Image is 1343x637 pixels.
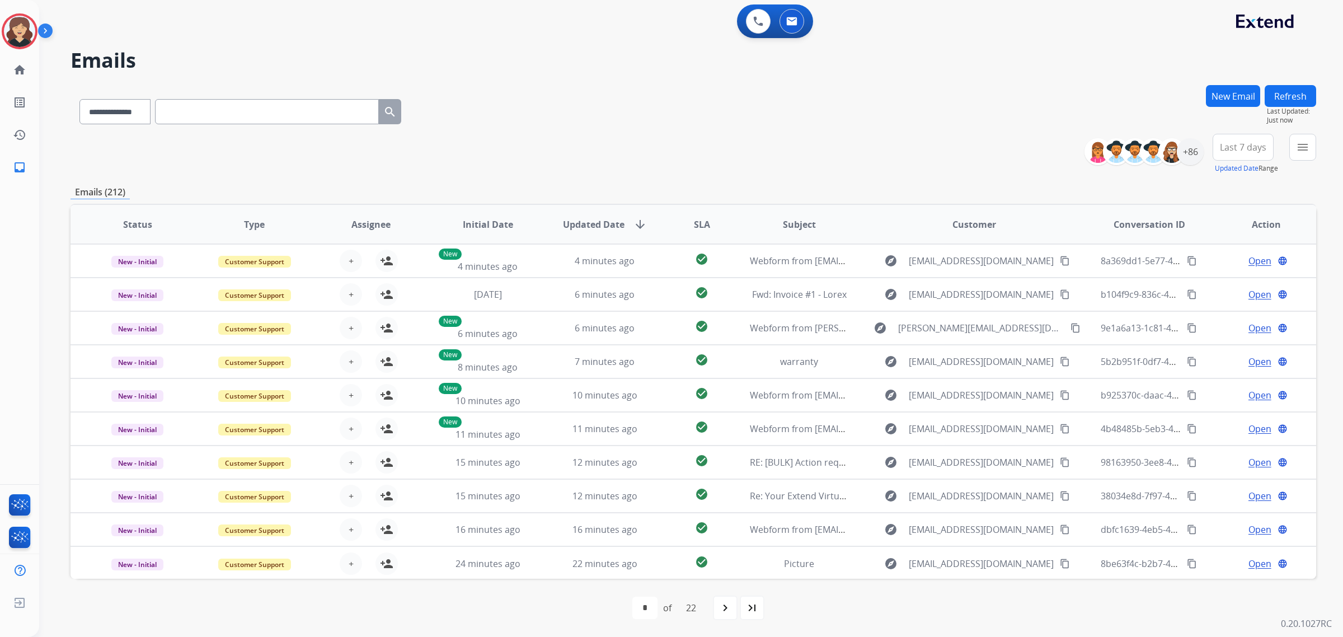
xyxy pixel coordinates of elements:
mat-icon: content_copy [1060,424,1070,434]
mat-icon: check_circle [695,387,708,400]
mat-icon: language [1278,424,1288,434]
mat-icon: history [13,128,26,142]
span: 8 minutes ago [458,361,518,373]
h2: Emails [71,49,1316,72]
span: Last Updated: [1267,107,1316,116]
span: Webform from [EMAIL_ADDRESS][DOMAIN_NAME] on [DATE] [750,523,1003,536]
span: Customer Support [218,457,291,469]
span: 15 minutes ago [456,456,520,469]
mat-icon: content_copy [1060,357,1070,367]
span: Initial Date [463,218,513,231]
mat-icon: person_add [380,321,393,335]
span: New - Initial [111,424,163,435]
span: New - Initial [111,457,163,469]
mat-icon: content_copy [1070,323,1081,333]
span: [EMAIL_ADDRESS][DOMAIN_NAME] [909,489,1054,503]
mat-icon: content_copy [1187,457,1197,467]
span: 98163950-3ee8-4948-b4dc-954779eca24f [1101,456,1271,469]
mat-icon: check_circle [695,252,708,266]
span: 6 minutes ago [575,322,635,334]
mat-icon: person_add [380,388,393,402]
mat-icon: content_copy [1187,524,1197,535]
span: Updated Date [563,218,624,231]
button: + [340,485,362,507]
span: New - Initial [111,390,163,402]
span: Subject [783,218,816,231]
span: + [349,557,354,570]
button: + [340,350,362,373]
span: Webform from [EMAIL_ADDRESS][DOMAIN_NAME] on [DATE] [750,423,1003,435]
mat-icon: language [1278,559,1288,569]
span: Customer Support [218,357,291,368]
mat-icon: person_add [380,557,393,570]
mat-icon: language [1278,289,1288,299]
th: Action [1199,205,1316,244]
span: Customer [952,218,996,231]
span: + [349,254,354,268]
span: + [349,523,354,536]
mat-icon: language [1278,390,1288,400]
span: New - Initial [111,256,163,268]
span: 11 minutes ago [572,423,637,435]
p: New [439,249,462,260]
button: + [340,250,362,272]
mat-icon: content_copy [1187,357,1197,367]
span: 4 minutes ago [575,255,635,267]
span: Range [1215,163,1278,173]
mat-icon: navigate_next [719,601,732,615]
button: + [340,283,362,306]
mat-icon: check_circle [695,454,708,467]
mat-icon: menu [1296,140,1309,154]
p: 0.20.1027RC [1281,617,1332,630]
span: Assignee [351,218,391,231]
span: Open [1248,355,1271,368]
mat-icon: explore [884,557,898,570]
span: + [349,422,354,435]
mat-icon: person_add [380,523,393,536]
div: of [663,601,671,615]
mat-icon: content_copy [1060,457,1070,467]
span: 12 minutes ago [572,490,637,502]
mat-icon: person_add [380,456,393,469]
button: New Email [1206,85,1260,107]
span: [DATE] [474,288,502,301]
span: b925370c-daac-464b-8aec-27671afb0b10 [1101,389,1272,401]
span: 8be63f4c-b2b7-450b-acb8-d19e71f4038a [1101,558,1271,570]
span: RE: [BULK] Action required: Extend claim approved for replacement [750,456,1033,469]
span: [EMAIL_ADDRESS][DOMAIN_NAME] [909,288,1054,301]
span: New - Initial [111,491,163,503]
mat-icon: language [1278,457,1288,467]
mat-icon: content_copy [1187,491,1197,501]
span: 15 minutes ago [456,490,520,502]
span: Picture [784,558,814,570]
mat-icon: search [383,105,397,119]
button: + [340,384,362,406]
span: Customer Support [218,524,291,536]
span: 5b2b951f-0df7-49b3-b89d-fa6ae0a9b228 [1101,355,1270,368]
span: [EMAIL_ADDRESS][DOMAIN_NAME] [909,523,1054,536]
span: 22 minutes ago [572,558,637,570]
span: Open [1248,523,1271,536]
span: 11 minutes ago [456,428,520,441]
span: Webform from [EMAIL_ADDRESS][DOMAIN_NAME] on [DATE] [750,255,1003,267]
p: New [439,349,462,360]
span: [EMAIL_ADDRESS][DOMAIN_NAME] [909,355,1054,368]
span: Open [1248,489,1271,503]
button: + [340,418,362,440]
mat-icon: content_copy [1187,256,1197,266]
span: 6 minutes ago [458,327,518,340]
mat-icon: person_add [380,355,393,368]
span: [EMAIL_ADDRESS][DOMAIN_NAME] [909,422,1054,435]
mat-icon: inbox [13,161,26,174]
mat-icon: explore [884,523,898,536]
span: New - Initial [111,323,163,335]
mat-icon: person_add [380,254,393,268]
mat-icon: explore [874,321,887,335]
span: Customer Support [218,323,291,335]
mat-icon: arrow_downward [633,218,647,231]
span: Fwd: Invoice #1 - Lorex [752,288,847,301]
button: + [340,552,362,575]
mat-icon: check_circle [695,488,708,501]
mat-icon: content_copy [1060,390,1070,400]
span: dbfc1639-4eb5-4a09-864a-677241a9c721 [1101,523,1271,536]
